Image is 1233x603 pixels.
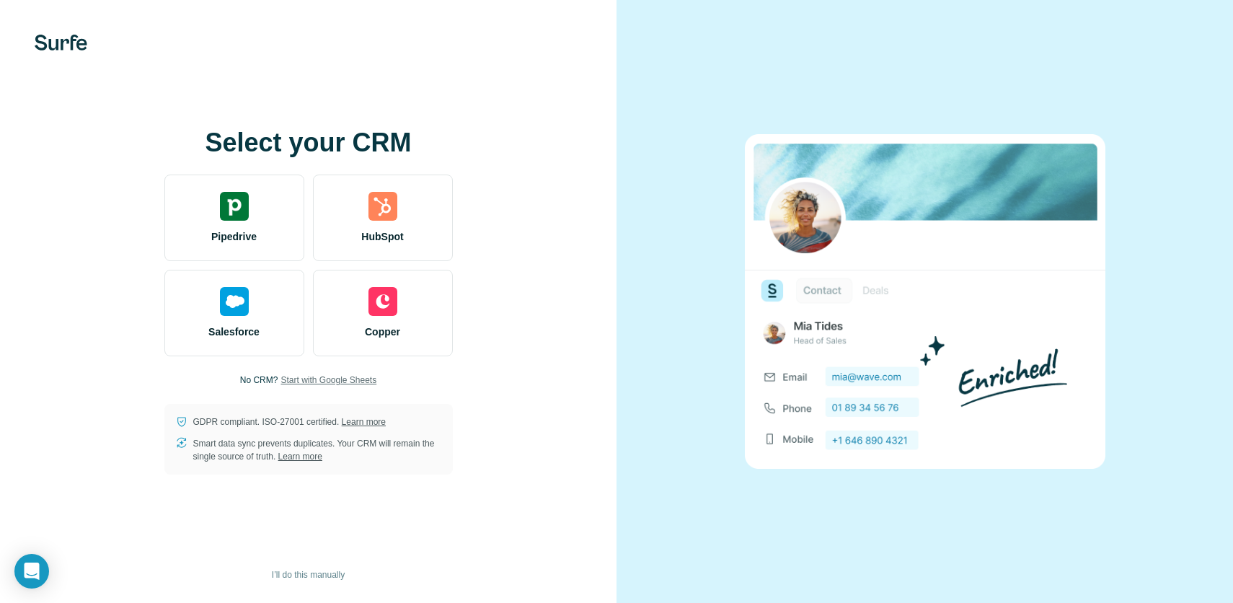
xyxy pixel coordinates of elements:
[35,35,87,50] img: Surfe's logo
[211,229,257,244] span: Pipedrive
[272,568,345,581] span: I’ll do this manually
[220,192,249,221] img: pipedrive's logo
[193,437,441,463] p: Smart data sync prevents duplicates. Your CRM will remain the single source of truth.
[278,452,322,462] a: Learn more
[193,415,386,428] p: GDPR compliant. ISO-27001 certified.
[365,325,400,339] span: Copper
[164,128,453,157] h1: Select your CRM
[240,374,278,387] p: No CRM?
[368,192,397,221] img: hubspot's logo
[14,554,49,589] div: Open Intercom Messenger
[280,374,376,387] button: Start with Google Sheets
[361,229,403,244] span: HubSpot
[262,564,355,586] button: I’ll do this manually
[745,134,1105,468] img: none image
[208,325,260,339] span: Salesforce
[368,287,397,316] img: copper's logo
[342,417,386,427] a: Learn more
[220,287,249,316] img: salesforce's logo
